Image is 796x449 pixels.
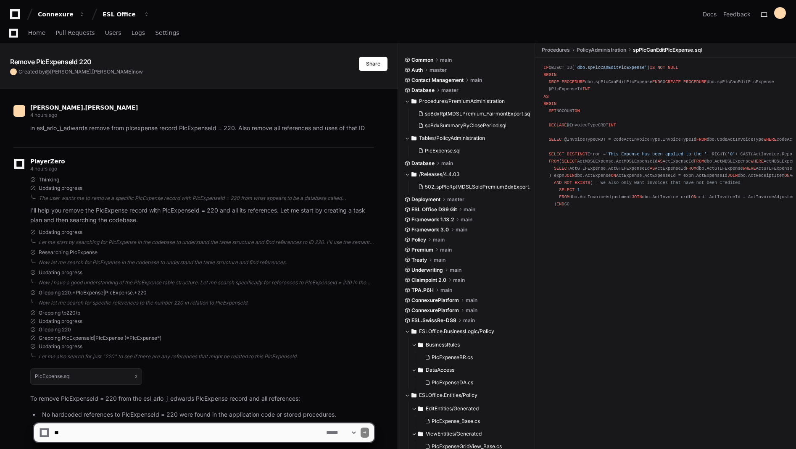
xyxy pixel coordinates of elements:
[411,236,426,243] span: Policy
[411,77,464,84] span: Contact Management
[559,194,569,200] span: FROM
[39,299,374,306] div: Now let me search for specific references to the number 220 in relation to PlcExpenseId.
[470,77,482,84] span: main
[39,185,82,192] span: Updating progress
[665,79,681,84] span: CREATE
[611,173,616,178] span: ON
[425,184,537,190] span: 502_spPlcRptMDSLSoldPremiumBdxExport.sql
[608,123,616,128] span: INT
[39,269,82,276] span: Updating progress
[441,87,459,94] span: master
[55,24,95,43] a: Pull Requests
[39,195,374,202] div: The user wants me to remove a specific PlcExpense record with PlcExpenseId = 220 from what appear...
[34,7,88,22] button: Connexure
[633,47,702,53] span: spPlcCanEditPlcExpense.sql
[703,10,717,18] a: Docs
[657,159,662,164] span: AS
[657,65,665,70] span: NOT
[686,166,696,171] span: FROM
[30,104,138,111] span: [PERSON_NAME].[PERSON_NAME]
[28,24,45,43] a: Home
[433,236,445,243] span: main
[447,196,464,203] span: master
[554,180,561,185] span: AND
[35,374,71,379] h1: PlcExpense.sql
[105,30,121,35] span: Users
[426,341,460,348] span: BusinessRules
[155,24,179,43] a: Settings
[411,307,459,314] span: ConnexurePlatform
[751,159,764,164] span: WHERE
[39,279,374,286] div: Now I have a good understanding of the PlcExpense table structure. Let me search specifically for...
[419,328,494,335] span: ESLOffice.BusinessLogic/Policy
[405,131,529,145] button: Tables/PolicyAdministration
[411,402,529,415] button: EditEntities/Generated
[668,65,678,70] span: NULL
[466,297,477,304] span: main
[543,64,788,208] div: OBJECT_ID( ) dbo.spPlcCanEditPlcExpense GO dbo.spPlcCanEditPlcExpense @PlcExpenseId NOCOUNT @Invo...
[411,267,443,273] span: Underwriting
[405,389,529,402] button: ESLOffice.Entities/Policy
[419,98,505,105] span: Procedures/PremiumAdministration
[411,57,433,63] span: Common
[425,110,531,117] span: spBdxRptMDSLPremium_FairmontExport.sql
[559,187,575,192] span: SELECT
[652,79,660,84] span: END
[419,392,477,399] span: ESLOffice.Entities/Policy
[38,10,74,18] div: Connexure
[411,363,529,377] button: DataAccess
[426,405,479,412] span: EditEntities/Generated
[411,160,435,167] span: Database
[549,79,559,84] span: DROP
[411,297,459,304] span: ConnexurePlatform
[30,159,65,164] span: PlayerZero
[419,171,459,178] span: /Releases/4.4.03
[411,247,433,253] span: Premium
[39,249,98,256] span: Researching PlcExpense
[554,166,569,171] span: SELECT
[39,229,82,236] span: Updating progress
[696,137,707,142] span: FROM
[411,317,456,324] span: ESL.SwissRe-DS9
[453,277,465,284] span: main
[411,338,529,352] button: BusinessRules
[132,24,145,43] a: Logs
[466,307,477,314] span: main
[405,168,529,181] button: /Releases/4.4.03
[456,226,467,233] span: main
[650,166,655,171] span: AS
[543,65,548,70] span: IF
[415,108,530,120] button: spBdxRptMDSLPremium_FairmontExport.sql
[450,267,461,273] span: main
[461,216,472,223] span: main
[425,147,461,154] span: PlcExpense.sql
[30,165,57,172] span: 4 hours ago
[577,47,626,53] span: PolicyAdministration
[132,30,145,35] span: Logs
[28,30,45,35] span: Home
[430,67,447,74] span: master
[683,79,706,84] span: PROCEDURE
[405,325,529,338] button: ESLOffice.BusinessLogic/Policy
[575,65,647,70] span: 'dbo.spPlcCanEditPlcExpense'
[764,137,777,142] span: WHERE
[441,160,453,167] span: main
[426,367,454,373] span: DataAccess
[432,354,473,361] span: PlcExpenseBR.cs
[418,365,423,375] svg: Directory
[405,95,529,108] button: Procedures/PremiumAdministration
[411,133,416,143] svg: Directory
[723,10,751,18] button: Feedback
[440,57,452,63] span: main
[39,335,161,341] span: Grepping PlcExpenseId|PlcExpense (*PlcExpense*)
[415,181,530,193] button: 502_spPlcRptMDSLSoldPremiumBdxExport.sql
[575,180,590,185] span: EXISTS
[411,67,423,74] span: Auth
[39,239,374,246] div: Let me start by searching for PlcExpense in the codebase to understand the table structure and fi...
[543,94,548,99] span: AS
[549,159,559,164] span: FROM
[50,68,133,75] span: [PERSON_NAME].[PERSON_NAME]
[411,96,416,106] svg: Directory
[411,287,434,294] span: TPA.P6H
[39,326,71,333] span: Grepping 220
